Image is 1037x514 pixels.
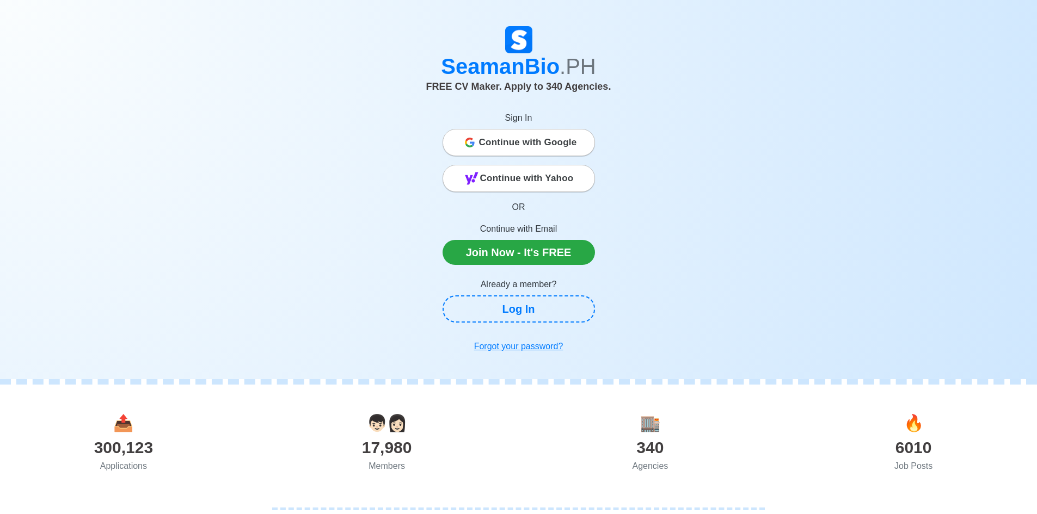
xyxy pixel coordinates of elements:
span: Continue with Yahoo [480,168,574,189]
p: OR [443,201,595,214]
button: Continue with Yahoo [443,165,595,192]
span: .PH [560,54,596,78]
span: FREE CV Maker. Apply to 340 Agencies. [426,81,611,92]
span: Continue with Google [479,132,577,153]
span: users [367,414,407,432]
div: Agencies [519,460,782,473]
a: Forgot your password? [443,336,595,357]
span: jobs [904,414,924,432]
p: Sign In [443,112,595,125]
a: Join Now - It's FREE [443,240,595,265]
span: applications [113,414,133,432]
div: Members [255,460,519,473]
p: Already a member? [443,278,595,291]
img: Logo [505,26,532,53]
span: agencies [640,414,660,432]
a: Log In [443,295,595,323]
button: Continue with Google [443,129,595,156]
h1: SeamanBio [217,53,821,79]
p: Continue with Email [443,222,595,236]
u: Forgot your password? [474,342,563,351]
div: 17,980 [255,435,519,460]
div: 340 [519,435,782,460]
